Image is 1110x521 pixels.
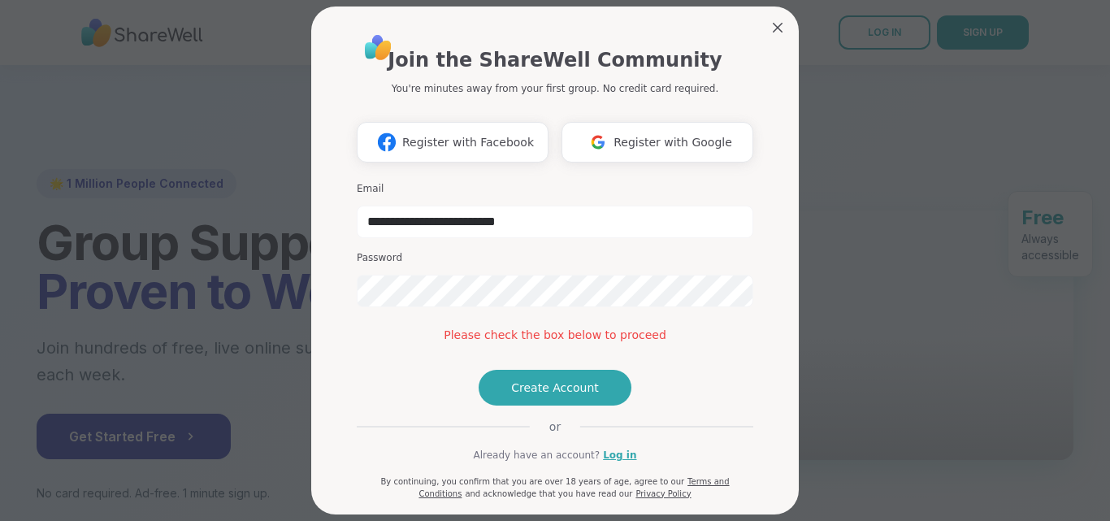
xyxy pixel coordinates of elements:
a: Terms and Conditions [418,477,729,498]
img: ShareWell Logomark [583,127,614,157]
span: and acknowledge that you have read our [465,489,632,498]
img: ShareWell Logomark [371,127,402,157]
h1: Join the ShareWell Community [388,46,722,75]
p: You're minutes away from your first group. No credit card required. [392,81,718,96]
span: or [530,419,580,435]
span: Create Account [511,380,599,396]
div: Please check the box below to proceed [357,327,753,344]
a: Privacy Policy [635,489,691,498]
button: Create Account [479,370,631,406]
h3: Password [357,251,753,265]
a: Log in [603,448,636,462]
span: Already have an account? [473,448,600,462]
h3: Email [357,182,753,196]
span: Register with Facebook [402,134,534,151]
button: Register with Google [562,122,753,163]
span: Register with Google [614,134,732,151]
img: ShareWell Logo [360,29,397,66]
button: Register with Facebook [357,122,548,163]
span: By continuing, you confirm that you are over 18 years of age, agree to our [380,477,684,486]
